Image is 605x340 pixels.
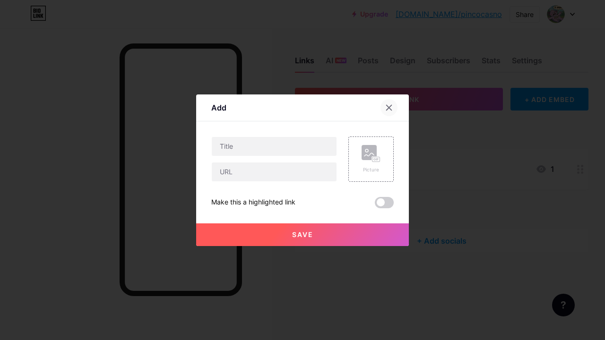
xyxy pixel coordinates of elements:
[211,102,226,113] div: Add
[196,223,409,246] button: Save
[292,230,313,238] span: Save
[212,162,337,181] input: URL
[362,166,380,173] div: Picture
[212,137,337,156] input: Title
[211,197,295,208] div: Make this a highlighted link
